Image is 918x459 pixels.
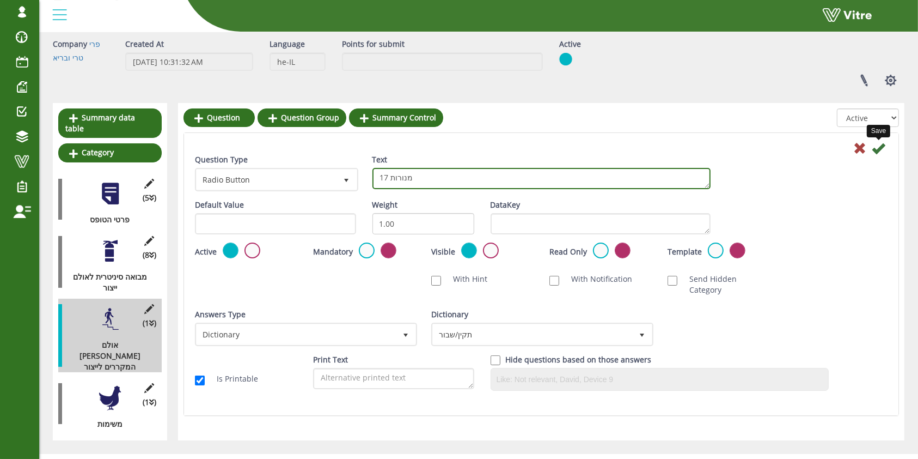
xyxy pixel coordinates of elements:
span: תקין/שבור [433,324,632,344]
a: Question Group [258,108,346,127]
label: Read Only [549,246,587,257]
span: select [396,324,415,344]
a: Category [58,143,162,162]
span: (1 ) [143,397,156,408]
label: Mandatory [313,246,353,257]
label: Active [195,246,217,257]
label: Visible [431,246,455,257]
label: Points for submit [342,39,405,50]
label: Active [559,39,581,50]
input: With Hint [431,276,441,286]
a: Question [183,108,255,127]
label: DataKey [491,200,521,210]
label: Template [668,246,702,257]
div: מבואה סיניטרית לאולם ייצור [58,271,154,293]
span: select [337,170,357,189]
span: Radio Button [197,170,337,189]
textarea: מנורות [372,168,711,189]
label: Company [53,39,87,50]
input: Hide question based on answer [491,355,500,365]
span: Dictionary [197,324,396,344]
label: Language [270,39,305,50]
label: Text [372,154,388,165]
span: (8 ) [143,250,156,261]
label: Weight [372,200,398,210]
img: yes [559,52,572,66]
label: With Hint [442,274,487,285]
label: Print Text [313,354,348,365]
span: (1 ) [143,318,156,329]
a: Summary data table [58,108,162,138]
label: Answers Type [195,309,246,320]
label: Is Printable [206,373,258,384]
div: פרטי הטופס [58,214,154,225]
span: select [632,324,652,344]
span: (5 ) [143,192,156,203]
a: Summary Control [349,108,443,127]
input: Like: Not relevant, David, Device 9 [494,371,825,388]
input: Is Printable [195,376,205,385]
label: Question Type [195,154,248,165]
label: Default Value [195,200,244,210]
div: אולם [PERSON_NAME] המקררים לייצור [58,340,154,372]
input: Send Hidden Category [668,276,677,286]
label: Dictionary [431,309,468,320]
label: Send Hidden Category [678,274,769,295]
input: With Notification [549,276,559,286]
div: Save [867,125,890,137]
div: משימות [58,419,154,430]
label: Hide questions based on those answers [506,354,652,365]
label: Created At [125,39,164,50]
label: With Notification [560,274,632,285]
